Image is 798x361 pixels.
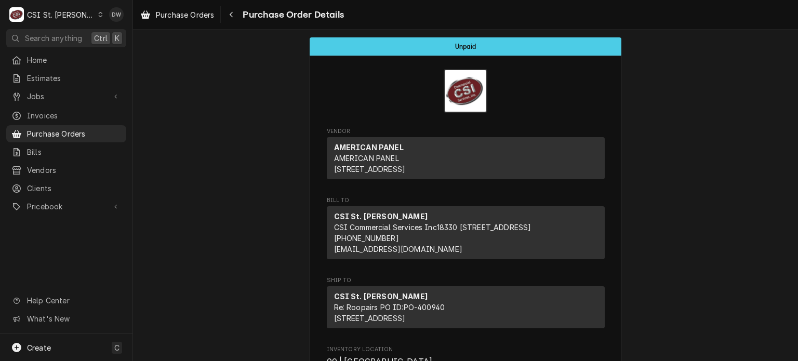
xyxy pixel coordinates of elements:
strong: CSI St. [PERSON_NAME] [334,212,428,221]
span: Re: Roopairs PO ID: PO-400940 [334,303,445,312]
span: Estimates [27,73,121,84]
a: [EMAIL_ADDRESS][DOMAIN_NAME] [334,245,462,253]
a: Purchase Orders [136,6,218,23]
div: Dyane Weber's Avatar [109,7,124,22]
a: Go to Pricebook [6,198,126,215]
span: K [115,33,119,44]
span: [STREET_ADDRESS] [334,314,406,323]
a: [PHONE_NUMBER] [334,234,399,243]
div: Bill To [327,206,605,263]
span: AMERICAN PANEL [STREET_ADDRESS] [334,154,406,173]
span: Vendors [27,165,121,176]
div: Vendor [327,137,605,183]
span: Invoices [27,110,121,121]
div: Bill To [327,206,605,259]
span: Unpaid [455,43,476,50]
a: Invoices [6,107,126,124]
div: CSI St. [PERSON_NAME] [27,9,95,20]
span: Jobs [27,91,105,102]
div: Status [310,37,621,56]
div: CSI St. Louis's Avatar [9,7,24,22]
span: Bills [27,146,121,157]
a: Bills [6,143,126,161]
span: Purchase Orders [156,9,214,20]
a: Vendors [6,162,126,179]
button: Navigate back [223,6,240,23]
a: Estimates [6,70,126,87]
span: Inventory Location [327,345,605,354]
span: Create [27,343,51,352]
span: Pricebook [27,201,105,212]
a: Purchase Orders [6,125,126,142]
span: Ctrl [94,33,108,44]
a: Clients [6,180,126,197]
strong: CSI St. [PERSON_NAME] [334,292,428,301]
a: Home [6,51,126,69]
div: Ship To [327,286,605,332]
span: What's New [27,313,120,324]
span: Help Center [27,295,120,306]
a: Go to Help Center [6,292,126,309]
div: Purchase Order Vendor [327,127,605,184]
span: Purchase Order Details [240,8,344,22]
span: Clients [27,183,121,194]
span: Home [27,55,121,65]
span: Bill To [327,196,605,205]
div: DW [109,7,124,22]
img: Logo [444,69,487,113]
a: Go to Jobs [6,88,126,105]
span: C [114,342,119,353]
div: Vendor [327,137,605,179]
span: CSI Commercial Services Inc18330 [STREET_ADDRESS] [334,223,531,232]
span: Vendor [327,127,605,136]
span: Purchase Orders [27,128,121,139]
a: Go to What's New [6,310,126,327]
span: Ship To [327,276,605,285]
button: Search anythingCtrlK [6,29,126,47]
div: Ship To [327,286,605,328]
div: Purchase Order Ship To [327,276,605,333]
span: Search anything [25,33,82,44]
div: Purchase Order Bill To [327,196,605,264]
strong: AMERICAN PANEL [334,143,404,152]
div: C [9,7,24,22]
